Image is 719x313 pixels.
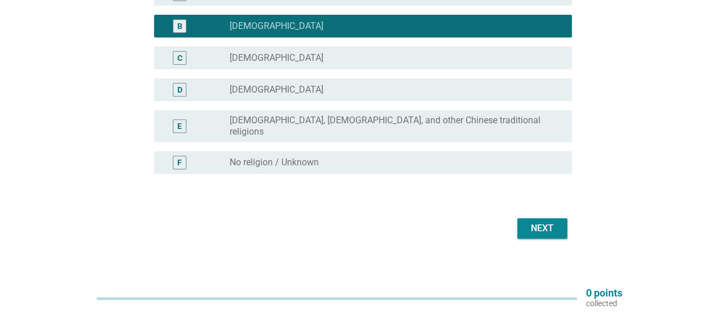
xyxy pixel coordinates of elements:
[230,52,323,64] label: [DEMOGRAPHIC_DATA]
[177,52,182,64] div: C
[230,20,323,32] label: [DEMOGRAPHIC_DATA]
[230,115,554,137] label: [DEMOGRAPHIC_DATA], [DEMOGRAPHIC_DATA], and other Chinese traditional religions
[177,20,182,32] div: B
[177,157,182,169] div: F
[526,222,558,235] div: Next
[230,157,319,168] label: No religion / Unknown
[586,288,622,298] p: 0 points
[177,120,182,132] div: E
[177,84,182,96] div: D
[230,84,323,95] label: [DEMOGRAPHIC_DATA]
[586,298,622,308] p: collected
[517,218,567,239] button: Next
